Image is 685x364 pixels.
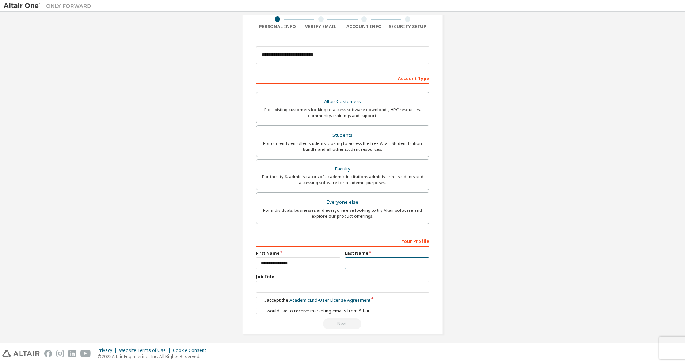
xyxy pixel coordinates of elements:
[2,350,40,357] img: altair_logo.svg
[256,24,300,30] div: Personal Info
[261,140,425,152] div: For currently enrolled students looking to access the free Altair Student Edition bundle and all ...
[256,274,429,279] label: Job Title
[261,197,425,207] div: Everyone else
[80,350,91,357] img: youtube.svg
[256,297,370,303] label: I accept the
[98,348,119,353] div: Privacy
[4,2,95,10] img: Altair One
[256,250,340,256] label: First Name
[386,24,429,30] div: Security Setup
[299,24,343,30] div: Verify Email
[68,350,76,357] img: linkedin.svg
[289,297,370,303] a: Academic End-User License Agreement
[173,348,210,353] div: Cookie Consent
[256,308,370,314] label: I would like to receive marketing emails from Altair
[44,350,52,357] img: facebook.svg
[261,107,425,119] div: For existing customers looking to access software downloads, HPC resources, community, trainings ...
[261,174,425,185] div: For faculty & administrators of academic institutions administering students and accessing softwa...
[256,235,429,247] div: Your Profile
[119,348,173,353] div: Website Terms of Use
[345,250,429,256] label: Last Name
[256,318,429,329] div: Read and acccept EULA to continue
[256,72,429,84] div: Account Type
[56,350,64,357] img: instagram.svg
[261,164,425,174] div: Faculty
[98,353,210,360] p: © 2025 Altair Engineering, Inc. All Rights Reserved.
[261,97,425,107] div: Altair Customers
[261,130,425,140] div: Students
[261,207,425,219] div: For individuals, businesses and everyone else looking to try Altair software and explore our prod...
[343,24,386,30] div: Account Info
